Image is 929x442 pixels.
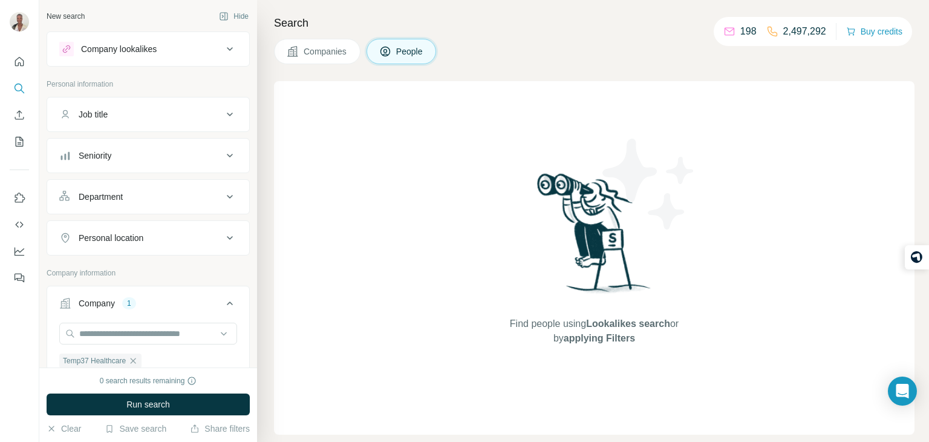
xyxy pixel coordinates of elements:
div: Job title [79,108,108,120]
button: Hide [210,7,257,25]
p: 198 [740,24,757,39]
div: Company [79,297,115,309]
button: Search [10,78,29,99]
button: Department [47,182,249,211]
div: 1 [122,298,136,309]
button: Job title [47,100,249,129]
button: Buy credits [846,23,902,40]
div: Personal location [79,232,143,244]
button: Enrich CSV [10,104,29,126]
div: New search [47,11,85,22]
button: Use Surfe API [10,214,29,236]
span: People [396,45,424,58]
span: applying Filters [564,333,635,343]
h4: Search [274,15,914,31]
button: Clear [47,423,81,435]
span: Run search [126,398,170,411]
button: Use Surfe on LinkedIn [10,187,29,209]
img: Surfe Illustration - Woman searching with binoculars [532,170,657,305]
button: Feedback [10,267,29,289]
button: Company lookalikes [47,35,249,64]
button: Run search [47,394,250,415]
div: Seniority [79,150,111,162]
button: Company1 [47,289,249,323]
p: Personal information [47,79,250,90]
p: Company information [47,268,250,279]
button: Dashboard [10,240,29,262]
button: Seniority [47,141,249,170]
div: 0 search results remaining [100,375,197,386]
img: Surfe Illustration - Stars [595,130,703,239]
button: Quick start [10,51,29,73]
div: Department [79,191,123,203]
img: Avatar [10,12,29,31]
span: Companies [304,45,348,58]
span: Temp37 Healthcare [63,355,126,366]
div: Open Intercom Messenger [888,377,917,406]
div: Company lookalikes [81,43,157,55]
span: Find people using or by [497,317,691,346]
button: Save search [105,423,166,435]
span: Lookalikes search [586,318,670,329]
button: Share filters [190,423,250,435]
button: My lists [10,131,29,153]
p: 2,497,292 [783,24,826,39]
button: Personal location [47,223,249,252]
